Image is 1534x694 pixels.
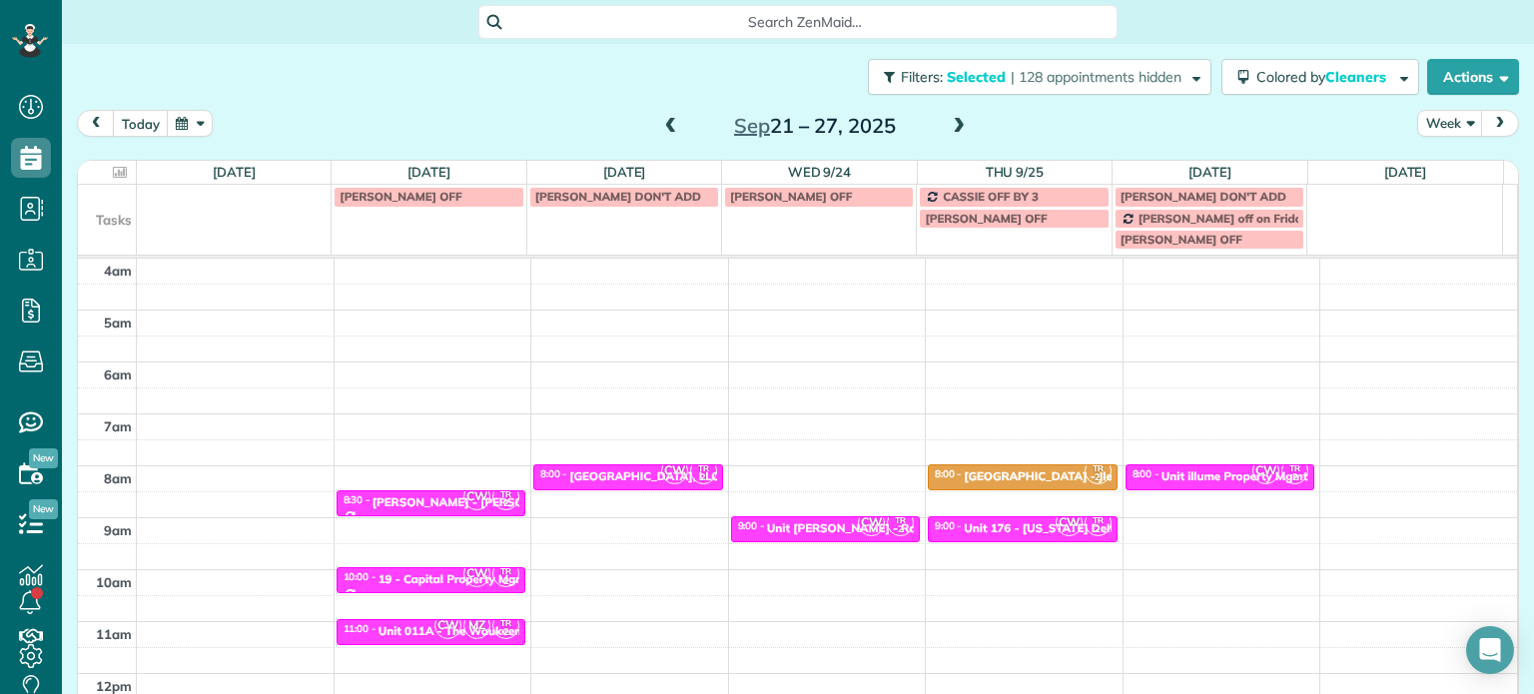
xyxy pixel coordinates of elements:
[29,448,58,468] span: New
[1011,68,1181,86] span: | 128 appointments hidden
[964,521,1172,535] div: Unit 176 - [US_STATE] Delta - Capital
[104,366,132,382] span: 6am
[947,68,1007,86] span: Selected
[1252,457,1279,484] span: CW
[379,572,530,586] div: 19 - Capital Property Mgmt
[1188,164,1231,180] a: [DATE]
[1466,626,1514,674] div: Open Intercom Messenger
[493,623,518,642] small: 2
[340,189,461,204] span: [PERSON_NAME] OFF
[77,110,115,137] button: prev
[373,495,612,509] div: [PERSON_NAME] - [PERSON_NAME] Violin
[379,624,580,638] div: Unit 011A - The Waukeena - Capital
[493,572,518,591] small: 2
[407,164,450,180] a: [DATE]
[925,211,1047,226] span: [PERSON_NAME] OFF
[104,470,132,486] span: 8am
[104,263,132,279] span: 4am
[569,469,817,483] div: [GEOGRAPHIC_DATA], LLC - RCM Properties
[964,469,1113,483] div: [GEOGRAPHIC_DATA] - Jle
[943,189,1039,204] span: CASSIE OFF BY 3
[463,612,490,639] span: MZ
[1221,59,1419,95] button: Colored byCleaners
[463,483,490,510] span: CW
[1056,509,1083,536] span: CW
[1282,468,1307,487] small: 2
[868,59,1211,95] button: Filters: Selected | 128 appointments hidden
[1086,520,1111,539] small: 2
[96,678,132,694] span: 12pm
[1139,211,1314,226] span: [PERSON_NAME] off on Fridays
[1121,189,1286,204] span: [PERSON_NAME] DON'T ADD
[213,164,256,180] a: [DATE]
[691,468,716,487] small: 2
[901,68,943,86] span: Filters:
[113,110,169,137] button: today
[888,520,913,539] small: 2
[1161,469,1308,483] div: Unit illume Property Mgmt
[858,59,1211,95] a: Filters: Selected | 128 appointments hidden
[858,509,885,536] span: CW
[661,457,688,484] span: CW
[96,626,132,642] span: 11am
[1417,110,1483,137] button: Week
[734,113,770,138] span: Sep
[1086,468,1111,487] small: 2
[493,494,518,513] small: 2
[1256,68,1393,86] span: Colored by
[463,560,490,587] span: CW
[104,522,132,538] span: 9am
[434,612,461,639] span: CW
[29,499,58,519] span: New
[535,189,701,204] span: [PERSON_NAME] DON'T ADD
[1121,232,1242,247] span: [PERSON_NAME] OFF
[767,521,986,535] div: Unit [PERSON_NAME] - Rcm Properties
[690,115,940,137] h2: 21 – 27, 2025
[730,189,852,204] span: [PERSON_NAME] OFF
[788,164,852,180] a: Wed 9/24
[986,164,1045,180] a: Thu 9/25
[603,164,646,180] a: [DATE]
[1481,110,1519,137] button: next
[1427,59,1519,95] button: Actions
[104,418,132,434] span: 7am
[104,315,132,331] span: 5am
[1325,68,1389,86] span: Cleaners
[96,574,132,590] span: 10am
[1384,164,1427,180] a: [DATE]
